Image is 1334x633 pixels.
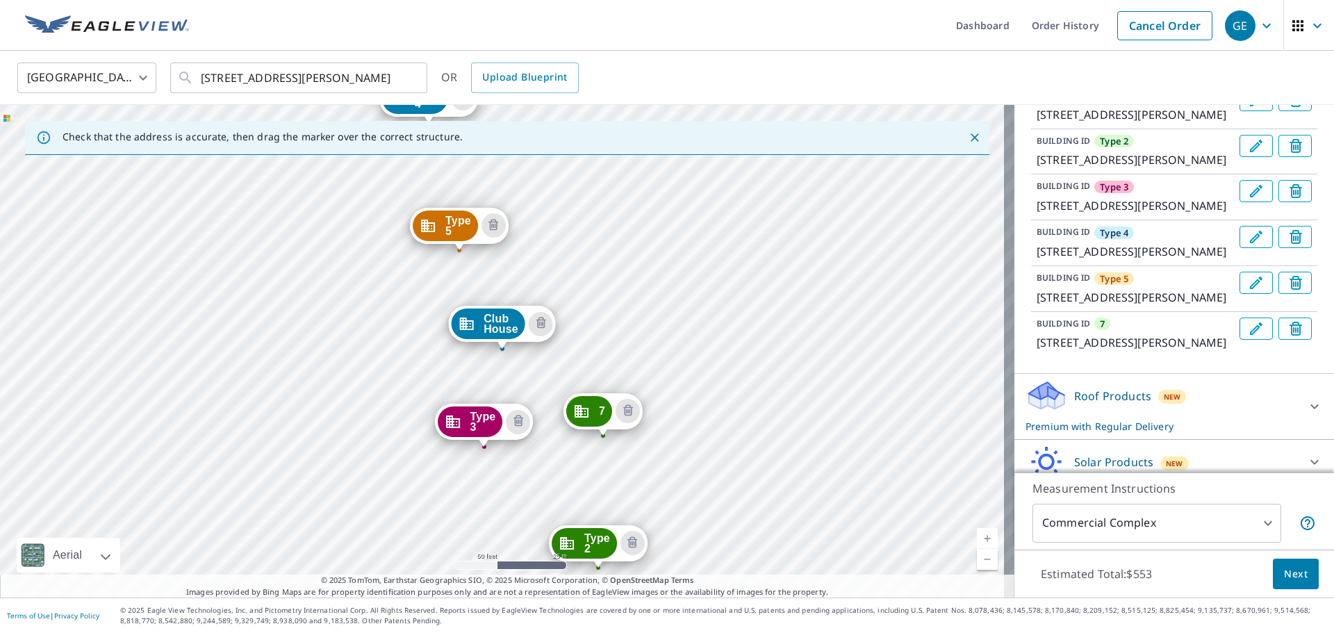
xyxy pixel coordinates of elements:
p: Measurement Instructions [1032,480,1316,497]
button: Edit building Type 2 [1240,135,1273,157]
input: Search by address or latitude-longitude [201,58,399,97]
div: Dropped pin, building Type 3, Commercial property, 6000 Vermillion St Fort Worth, TX 76119 [435,404,534,447]
p: Solar Products [1074,454,1153,470]
button: Delete building Type 3 [1278,180,1312,202]
img: EV Logo [25,15,189,36]
button: Close [966,129,984,147]
span: Type 4 [415,88,440,109]
button: Delete building Type 5 [481,213,506,238]
div: Dropped pin, building Type 2, Commercial property, 6005 Vermillion St Fort Worth, TX 76119 [549,525,648,568]
a: Current Level 19, Zoom In [977,528,998,549]
span: Club House [484,313,518,334]
div: GE [1225,10,1255,41]
p: [STREET_ADDRESS][PERSON_NAME] [1037,289,1234,306]
p: BUILDING ID [1037,318,1090,329]
p: Check that the address is accurate, then drag the marker over the correct structure. [63,131,463,143]
button: Next [1273,559,1319,590]
button: Delete building Type 4 [1278,226,1312,248]
button: Edit building Type 4 [1240,226,1273,248]
p: BUILDING ID [1037,135,1090,147]
span: Type 2 [1100,135,1128,147]
button: Delete building Type 3 [506,410,530,434]
span: New [1164,391,1181,402]
div: Dropped pin, building Club House, Commercial property, 5920 Vermillion St Fort Worth, TX 76119 [448,306,556,349]
p: [STREET_ADDRESS][PERSON_NAME] [1037,106,1234,123]
a: OpenStreetMap [610,575,668,585]
a: Cancel Order [1117,11,1212,40]
div: Roof ProductsNewPremium with Regular Delivery [1026,379,1323,434]
span: Type 3 [470,411,496,432]
div: Commercial Complex [1032,504,1281,543]
p: [STREET_ADDRESS][PERSON_NAME] [1037,151,1234,168]
div: Solar ProductsNew [1026,445,1323,479]
button: Edit building Type 5 [1240,272,1273,294]
p: [STREET_ADDRESS][PERSON_NAME] [1037,334,1234,351]
div: Aerial [49,538,86,573]
p: | [7,611,99,620]
span: 7 [1100,318,1105,330]
p: BUILDING ID [1037,272,1090,283]
button: Delete building 7 [1278,318,1312,340]
div: Dropped pin, building Type 5, Commercial property, 5912 Vermillion St Fort Worth, TX 76119 [410,208,509,251]
button: Edit building 7 [1240,318,1273,340]
span: Type 5 [1100,272,1128,285]
p: [STREET_ADDRESS][PERSON_NAME] [1037,243,1234,260]
button: Delete building Type 2 [1278,135,1312,157]
p: BUILDING ID [1037,180,1090,192]
p: Premium with Regular Delivery [1026,419,1298,434]
div: OR [441,63,579,93]
div: Aerial [17,538,120,573]
p: Estimated Total: $553 [1030,559,1163,589]
p: © 2025 Eagle View Technologies, Inc. and Pictometry International Corp. All Rights Reserved. Repo... [120,605,1327,626]
button: Delete building 7 [616,399,640,423]
button: Delete building Type 2 [620,531,645,555]
p: BUILDING ID [1037,226,1090,238]
span: New [1166,458,1183,469]
span: Upload Blueprint [482,69,567,86]
button: Delete building Club House [529,312,553,336]
span: Each building may require a separate measurement report; if so, your account will be billed per r... [1299,515,1316,532]
span: Type 3 [1100,181,1128,193]
a: Current Level 19, Zoom Out [977,549,998,570]
span: © 2025 TomTom, Earthstar Geographics SIO, © 2025 Microsoft Corporation, © [321,575,694,586]
button: Edit building Type 3 [1240,180,1273,202]
a: Privacy Policy [54,611,99,620]
span: Type 4 [1100,227,1128,239]
button: Delete building Type 5 [1278,272,1312,294]
span: Type 5 [445,215,471,236]
a: Upload Blueprint [471,63,578,93]
span: 7 [599,406,605,416]
div: [GEOGRAPHIC_DATA] [17,58,156,97]
div: Dropped pin, building 7, Commercial property, 6001 Vermillion St Fort Worth, TX 76119 [563,393,643,436]
a: Terms [671,575,694,585]
span: Type 2 [584,533,610,554]
span: Next [1284,566,1308,583]
a: Terms of Use [7,611,50,620]
p: [STREET_ADDRESS][PERSON_NAME] [1037,197,1234,214]
p: Roof Products [1074,388,1151,404]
